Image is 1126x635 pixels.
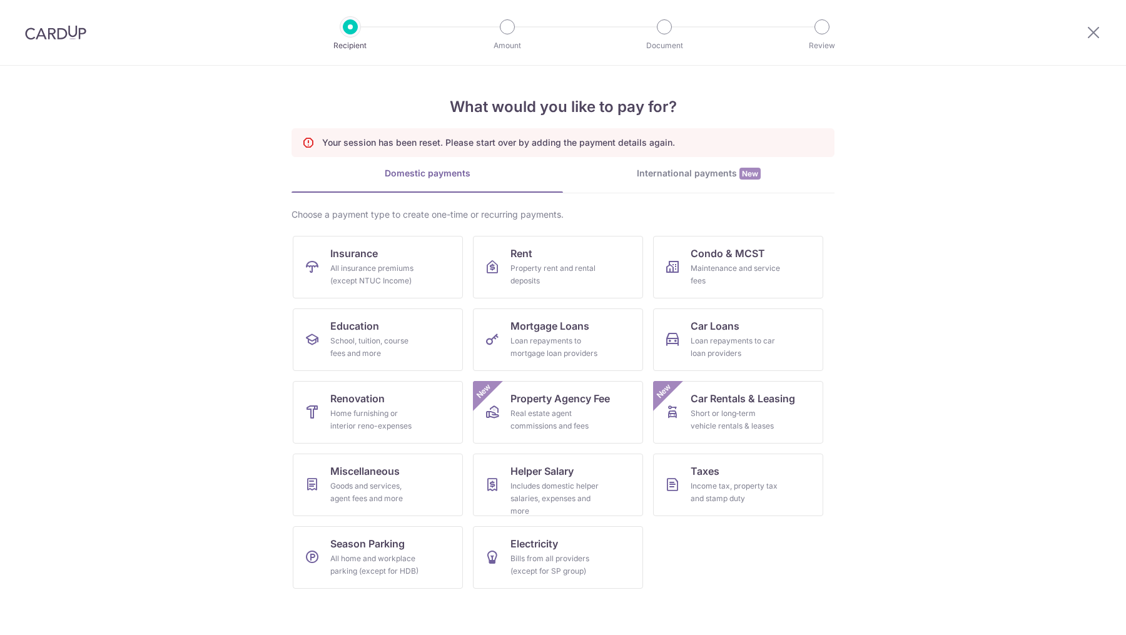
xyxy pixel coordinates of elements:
a: Car LoansLoan repayments to car loan providers [653,308,823,371]
p: Review [776,39,868,52]
div: All home and workplace parking (except for HDB) [330,552,420,577]
iframe: Opens a widget where you can find more information [1045,597,1113,629]
div: Loan repayments to car loan providers [691,335,781,360]
span: Insurance [330,246,378,261]
p: Amount [461,39,554,52]
a: Season ParkingAll home and workplace parking (except for HDB) [293,526,463,589]
span: Education [330,318,379,333]
span: Rent [510,246,532,261]
span: New [474,381,494,402]
a: EducationSchool, tuition, course fees and more [293,308,463,371]
span: Condo & MCST [691,246,765,261]
div: Home furnishing or interior reno-expenses [330,407,420,432]
div: Choose a payment type to create one-time or recurring payments. [292,208,834,221]
a: RentProperty rent and rental deposits [473,236,643,298]
span: Car Rentals & Leasing [691,391,795,406]
div: Bills from all providers (except for SP group) [510,552,601,577]
span: Electricity [510,536,558,551]
a: Property Agency FeeReal estate agent commissions and feesNew [473,381,643,444]
span: Taxes [691,464,719,479]
p: Your session has been reset. Please start over by adding the payment details again. [322,136,675,149]
div: Includes domestic helper salaries, expenses and more [510,480,601,517]
a: Condo & MCSTMaintenance and service fees [653,236,823,298]
span: Car Loans [691,318,739,333]
div: Maintenance and service fees [691,262,781,287]
span: Property Agency Fee [510,391,610,406]
span: Renovation [330,391,385,406]
div: Loan repayments to mortgage loan providers [510,335,601,360]
p: Document [618,39,711,52]
span: New [654,381,674,402]
a: InsuranceAll insurance premiums (except NTUC Income) [293,236,463,298]
span: Season Parking [330,536,405,551]
a: RenovationHome furnishing or interior reno-expenses [293,381,463,444]
div: International payments [563,167,834,180]
div: All insurance premiums (except NTUC Income) [330,262,420,287]
div: School, tuition, course fees and more [330,335,420,360]
a: TaxesIncome tax, property tax and stamp duty [653,454,823,516]
p: Recipient [304,39,397,52]
a: Car Rentals & LeasingShort or long‑term vehicle rentals & leasesNew [653,381,823,444]
div: Domestic payments [292,167,563,180]
span: New [739,168,761,180]
a: MiscellaneousGoods and services, agent fees and more [293,454,463,516]
div: Income tax, property tax and stamp duty [691,480,781,505]
a: Mortgage LoansLoan repayments to mortgage loan providers [473,308,643,371]
div: Short or long‑term vehicle rentals & leases [691,407,781,432]
span: Mortgage Loans [510,318,589,333]
span: Helper Salary [510,464,574,479]
div: Goods and services, agent fees and more [330,480,420,505]
h4: What would you like to pay for? [292,96,834,118]
a: ElectricityBills from all providers (except for SP group) [473,526,643,589]
div: Real estate agent commissions and fees [510,407,601,432]
img: CardUp [25,25,86,40]
span: Miscellaneous [330,464,400,479]
a: Helper SalaryIncludes domestic helper salaries, expenses and more [473,454,643,516]
div: Property rent and rental deposits [510,262,601,287]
